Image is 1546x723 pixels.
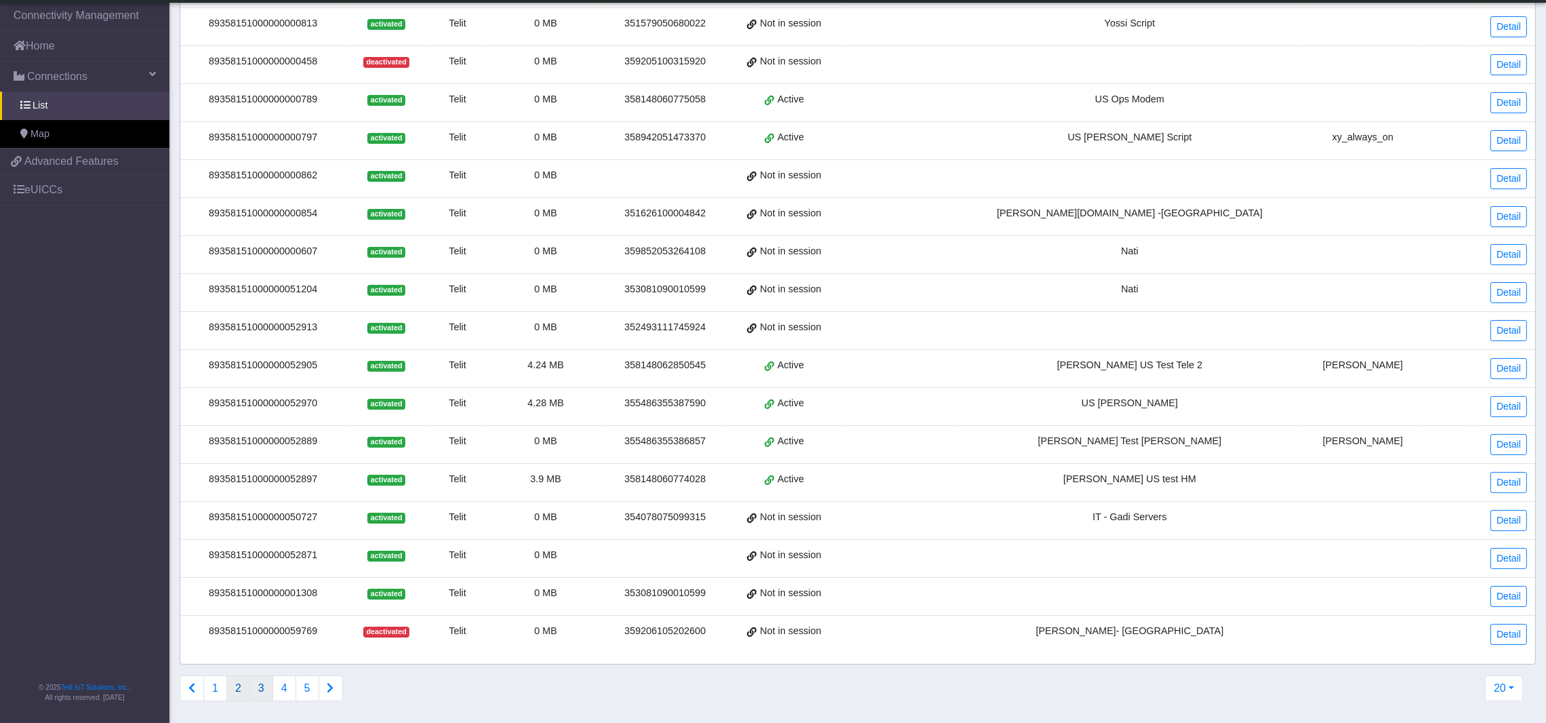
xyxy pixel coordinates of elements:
div: [PERSON_NAME] US test HM [966,472,1294,487]
span: Not in session [760,548,821,563]
span: 0 MB [534,170,557,180]
div: 89358151000000000458 [188,54,338,69]
div: [PERSON_NAME] [1310,358,1416,373]
div: 89358151000000000813 [188,16,338,31]
div: Telit [435,320,480,335]
span: activated [367,399,405,410]
a: Detail [1490,358,1527,379]
span: Active [777,434,804,449]
button: 1 [203,676,227,701]
div: Telit [435,624,480,639]
div: US [PERSON_NAME] [966,396,1294,411]
div: 89358151000000051204 [188,282,338,297]
span: Not in session [760,16,821,31]
div: 358148060775058 [611,92,718,107]
div: Telit [435,130,480,145]
div: 358148060774028 [611,472,718,487]
span: 0 MB [534,94,557,104]
button: 5 [296,676,319,701]
div: Telit [435,92,480,107]
div: Telit [435,510,480,525]
span: deactivated [363,627,409,638]
span: activated [367,437,405,448]
div: Telit [435,206,480,221]
a: Detail [1490,92,1527,113]
div: 358942051473370 [611,130,718,145]
span: activated [367,589,405,600]
div: 354078075099315 [611,510,718,525]
span: Not in session [760,586,821,601]
span: 0 MB [534,132,557,142]
span: List [33,98,47,113]
span: Active [777,92,804,107]
div: 351626100004842 [611,206,718,221]
div: Telit [435,244,480,259]
div: 89358151000000052970 [188,396,338,411]
div: Nati [966,244,1294,259]
div: [PERSON_NAME][DOMAIN_NAME] -[GEOGRAPHIC_DATA] [966,206,1294,221]
a: Detail [1490,472,1527,493]
span: activated [367,361,405,372]
span: 0 MB [534,284,557,294]
span: Not in session [760,54,821,69]
span: 0 MB [534,18,557,28]
div: Telit [435,168,480,183]
a: Detail [1490,244,1527,265]
a: Telit IoT Solutions, Inc. [61,684,129,691]
span: activated [367,247,405,258]
div: 89358151000000059769 [188,624,338,639]
span: Advanced Features [24,153,119,170]
button: 4 [272,676,296,701]
span: activated [367,323,405,334]
div: [PERSON_NAME] US Test Tele 2 [966,358,1294,373]
span: activated [367,551,405,562]
div: [PERSON_NAME] [1310,434,1416,449]
div: Telit [435,358,480,373]
div: Telit [435,54,480,69]
div: 351579050680022 [611,16,718,31]
a: Detail [1490,16,1527,37]
button: 3 [249,676,273,701]
div: 89358151000000050727 [188,510,338,525]
a: Detail [1490,54,1527,75]
span: 0 MB [534,321,557,332]
a: Detail [1490,624,1527,645]
div: 89358151000000000854 [188,206,338,221]
div: 89358151000000000607 [188,244,338,259]
span: Active [777,130,804,145]
nav: Connections list navigation [180,676,343,701]
span: 0 MB [534,435,557,446]
span: Active [777,396,804,411]
span: activated [367,475,405,486]
span: 0 MB [534,246,557,256]
div: 89358151000000052913 [188,320,338,335]
span: activated [367,133,405,144]
span: Not in session [760,244,821,259]
span: 0 MB [534,587,557,598]
span: Not in session [760,320,821,335]
div: 89358151000000052897 [188,472,338,487]
span: Connections [27,69,87,85]
div: [PERSON_NAME] Test [PERSON_NAME] [966,434,1294,449]
div: Telit [435,548,480,563]
div: 359206105202600 [611,624,718,639]
span: activated [367,285,405,296]
span: activated [367,209,405,220]
div: 89358151000000052871 [188,548,338,563]
a: Detail [1490,548,1527,569]
span: 0 MB [534,511,557,522]
div: Telit [435,282,480,297]
a: Detail [1490,206,1527,227]
span: 0 MB [534,208,557,218]
a: Detail [1490,320,1527,341]
div: 89358151000000001308 [188,586,338,601]
div: Telit [435,434,480,449]
div: Telit [435,586,480,601]
a: Detail [1490,586,1527,607]
a: Detail [1490,168,1527,189]
span: activated [367,19,405,30]
span: 4.24 MB [527,359,564,370]
a: Detail [1490,396,1527,417]
div: 359205100315920 [611,54,718,69]
div: IT - Gadi Servers [966,510,1294,525]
